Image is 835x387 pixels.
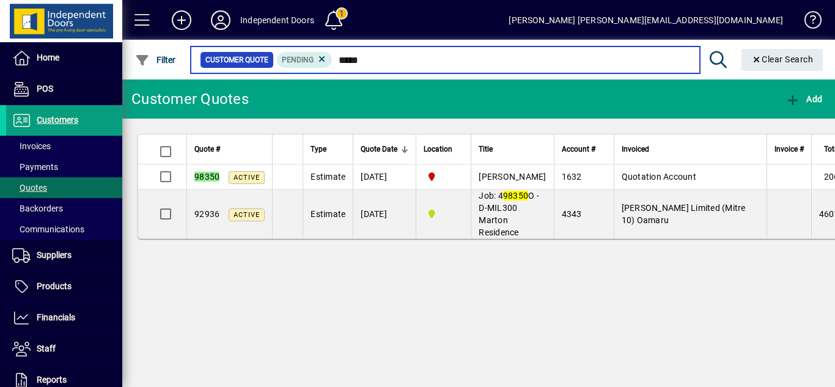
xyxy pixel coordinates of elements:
span: Christchurch [424,170,463,183]
span: Quote Date [361,142,397,156]
div: Independent Doors [240,10,314,30]
a: Backorders [6,198,122,219]
button: Add [162,9,201,31]
a: Suppliers [6,240,122,271]
a: Home [6,43,122,73]
a: Invoices [6,136,122,157]
span: Invoices [12,141,51,151]
button: Add [782,88,825,110]
span: Invoice # [774,142,804,156]
span: POS [37,84,53,94]
span: Type [311,142,326,156]
span: Add [785,94,822,104]
div: Invoiced [622,142,759,156]
span: Location [424,142,452,156]
span: Quotes [12,183,47,193]
span: Active [234,211,260,219]
span: Customers [37,115,78,125]
a: Knowledge Base [795,2,820,42]
em: 98350 [503,191,528,201]
span: Communications [12,224,84,234]
span: Title [479,142,493,156]
mat-chip: Pending Status: Pending [277,52,333,68]
span: Home [37,53,59,62]
a: Communications [6,219,122,240]
span: 4343 [562,209,582,219]
div: Location [424,142,463,156]
span: Staff [37,344,56,353]
span: Clear Search [751,54,814,64]
button: Clear [741,49,823,71]
a: Quotes [6,177,122,198]
span: Pending [282,56,314,64]
a: Payments [6,157,122,177]
div: [PERSON_NAME] [PERSON_NAME][EMAIL_ADDRESS][DOMAIN_NAME] [509,10,783,30]
span: Account # [562,142,595,156]
a: Financials [6,303,122,333]
span: Customer Quote [205,54,268,66]
td: [DATE] [353,190,416,238]
button: Filter [132,49,179,71]
span: Products [37,281,72,291]
span: 1632 [562,172,582,182]
td: [DATE] [353,164,416,190]
span: Invoiced [622,142,649,156]
span: Timaru [424,207,463,221]
span: Financials [37,312,75,322]
span: Filter [135,55,176,65]
span: Quotation Account [622,172,696,182]
span: Estimate [311,209,345,219]
span: 92936 [194,209,219,219]
span: [PERSON_NAME] Limited (Mitre 10) Oamaru [622,203,746,225]
span: Backorders [12,204,63,213]
div: Account # [562,142,606,156]
div: Title [479,142,546,156]
a: POS [6,74,122,105]
a: Staff [6,334,122,364]
span: Estimate [311,172,345,182]
a: Products [6,271,122,302]
span: Job: 4 O - D-MIL300 Marton Residence [479,191,539,237]
button: Profile [201,9,240,31]
div: Quote Date [361,142,408,156]
span: Payments [12,162,58,172]
span: [PERSON_NAME] [479,172,546,182]
em: 98350 [194,172,219,182]
span: Reports [37,375,67,385]
div: Customer Quotes [131,89,249,109]
span: Quote # [194,142,220,156]
div: Quote # [194,142,265,156]
span: Suppliers [37,250,72,260]
span: Active [234,174,260,182]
